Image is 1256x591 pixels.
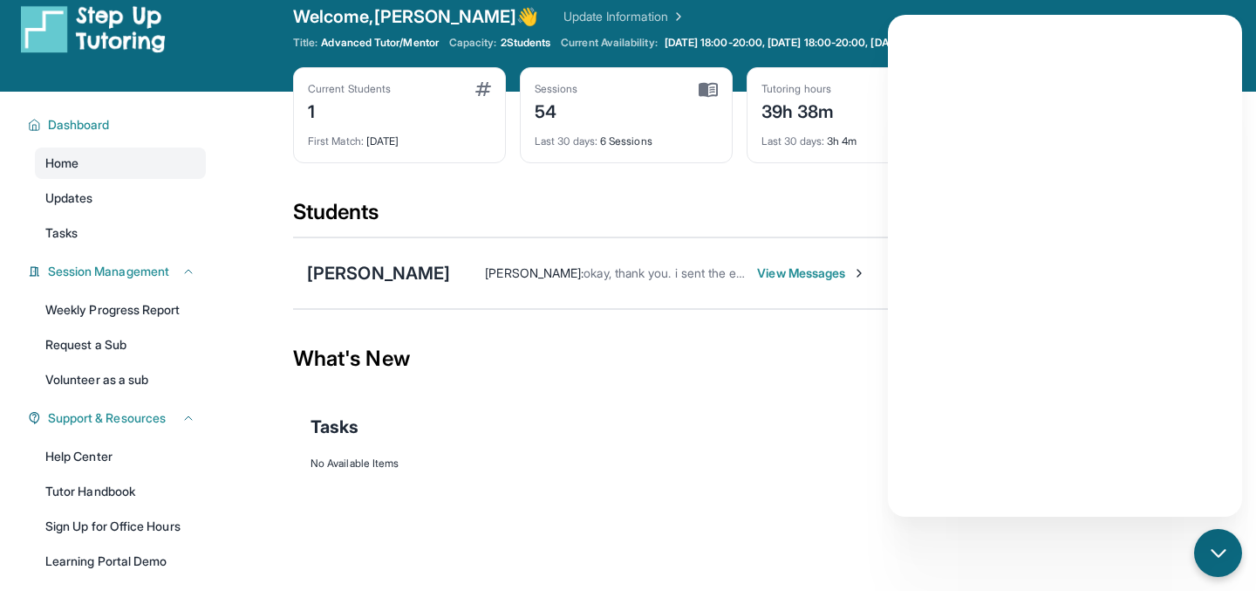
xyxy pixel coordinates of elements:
[852,266,866,280] img: Chevron-Right
[35,546,206,577] a: Learning Portal Demo
[321,36,438,50] span: Advanced Tutor/Mentor
[485,265,584,280] span: [PERSON_NAME] :
[35,511,206,542] a: Sign Up for Office Hours
[21,4,166,53] img: logo
[584,265,920,280] span: okay, thank you. i sent the email. hopefully they respond back
[501,36,551,50] span: 2 Students
[668,8,686,25] img: Chevron Right
[308,82,391,96] div: Current Students
[535,82,578,96] div: Sessions
[45,155,78,172] span: Home
[48,409,166,427] span: Support & Resources
[761,134,824,148] span: Last 30 days :
[35,476,206,507] a: Tutor Handbook
[308,124,491,148] div: [DATE]
[535,96,578,124] div: 54
[761,82,835,96] div: Tutoring hours
[308,96,391,124] div: 1
[48,263,169,280] span: Session Management
[699,82,718,98] img: card
[761,124,945,148] div: 3h 4m
[293,198,1186,237] div: Students
[35,329,206,361] a: Request a Sub
[475,82,491,96] img: card
[35,182,206,214] a: Updates
[311,457,1169,471] div: No Available Items
[41,409,195,427] button: Support & Resources
[293,4,539,29] span: Welcome, [PERSON_NAME] 👋
[35,441,206,472] a: Help Center
[888,15,1242,517] iframe: Chatbot
[308,134,364,148] span: First Match :
[35,217,206,249] a: Tasks
[535,134,597,148] span: Last 30 days :
[761,96,835,124] div: 39h 38m
[293,36,317,50] span: Title:
[41,263,195,280] button: Session Management
[35,364,206,395] a: Volunteer as a sub
[563,8,686,25] a: Update Information
[307,261,450,285] div: [PERSON_NAME]
[48,116,110,134] span: Dashboard
[757,265,866,282] span: View Messages
[311,415,358,439] span: Tasks
[1194,529,1242,577] button: chat-button
[449,36,497,50] span: Capacity:
[293,320,1186,397] div: What's New
[665,36,1176,50] span: [DATE] 18:00-20:00, [DATE] 18:00-20:00, [DATE] 18:00-20:00, [DATE] 18:00-20:00, [DATE] 18:00-20:00
[661,36,1179,50] a: [DATE] 18:00-20:00, [DATE] 18:00-20:00, [DATE] 18:00-20:00, [DATE] 18:00-20:00, [DATE] 18:00-20:00
[45,224,78,242] span: Tasks
[561,36,657,50] span: Current Availability:
[35,148,206,179] a: Home
[45,189,93,207] span: Updates
[35,294,206,326] a: Weekly Progress Report
[535,124,718,148] div: 6 Sessions
[41,116,195,134] button: Dashboard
